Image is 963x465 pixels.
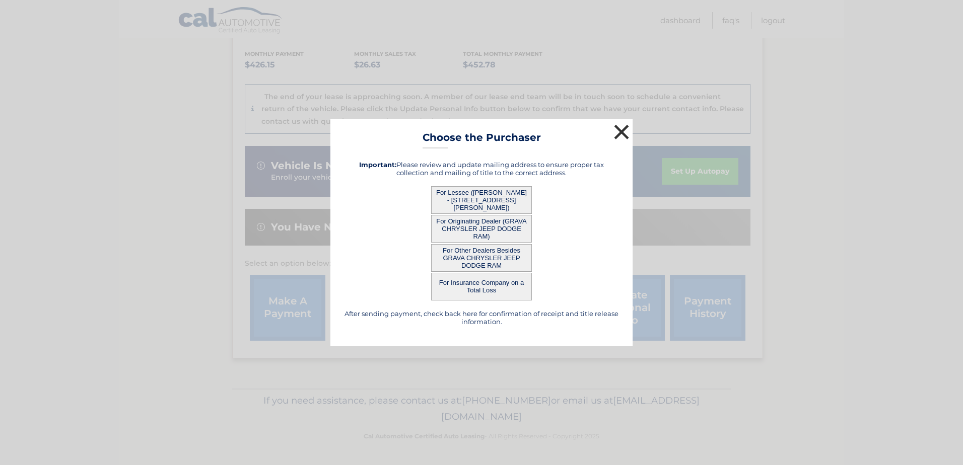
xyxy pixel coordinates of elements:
[343,309,620,326] h5: After sending payment, check back here for confirmation of receipt and title release information.
[431,273,532,300] button: For Insurance Company on a Total Loss
[431,186,532,214] button: For Lessee ([PERSON_NAME] - [STREET_ADDRESS][PERSON_NAME])
[431,215,532,243] button: For Originating Dealer (GRAVA CHRYSLER JEEP DODGE RAM)
[611,122,632,142] button: ×
[359,161,396,169] strong: Important:
[431,244,532,272] button: For Other Dealers Besides GRAVA CHRYSLER JEEP DODGE RAM
[423,131,541,149] h3: Choose the Purchaser
[343,161,620,177] h5: Please review and update mailing address to ensure proper tax collection and mailing of title to ...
